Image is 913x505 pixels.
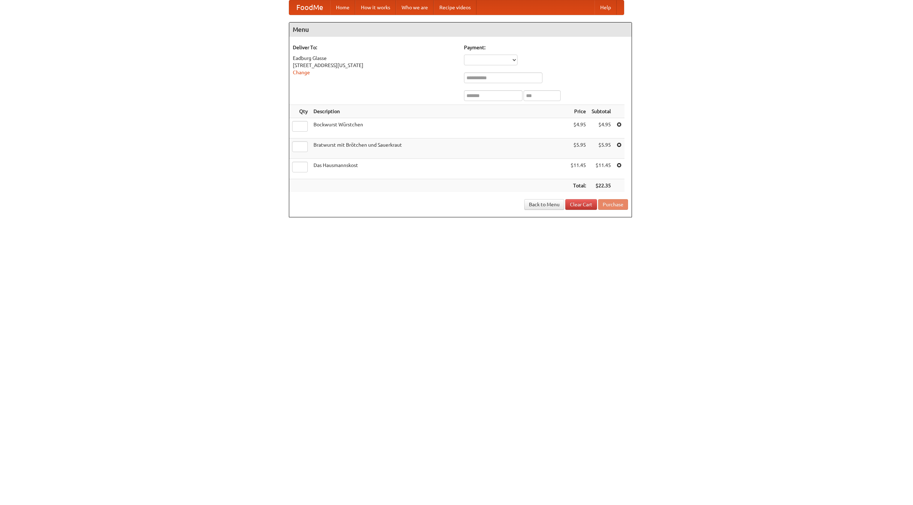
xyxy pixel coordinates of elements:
[311,159,568,179] td: Das Hausmannskost
[293,44,457,51] h5: Deliver To:
[293,70,310,75] a: Change
[434,0,476,15] a: Recipe videos
[311,118,568,138] td: Bockwurst Würstchen
[589,159,614,179] td: $11.45
[589,118,614,138] td: $4.95
[355,0,396,15] a: How it works
[289,105,311,118] th: Qty
[565,199,597,210] a: Clear Cart
[568,159,589,179] td: $11.45
[396,0,434,15] a: Who we are
[289,22,632,37] h4: Menu
[293,55,457,62] div: Eadburg Glasse
[589,105,614,118] th: Subtotal
[311,138,568,159] td: Bratwurst mit Brötchen und Sauerkraut
[311,105,568,118] th: Description
[293,62,457,69] div: [STREET_ADDRESS][US_STATE]
[598,199,628,210] button: Purchase
[589,179,614,192] th: $22.35
[595,0,617,15] a: Help
[289,0,330,15] a: FoodMe
[568,105,589,118] th: Price
[568,138,589,159] td: $5.95
[524,199,564,210] a: Back to Menu
[464,44,628,51] h5: Payment:
[568,118,589,138] td: $4.95
[589,138,614,159] td: $5.95
[568,179,589,192] th: Total:
[330,0,355,15] a: Home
